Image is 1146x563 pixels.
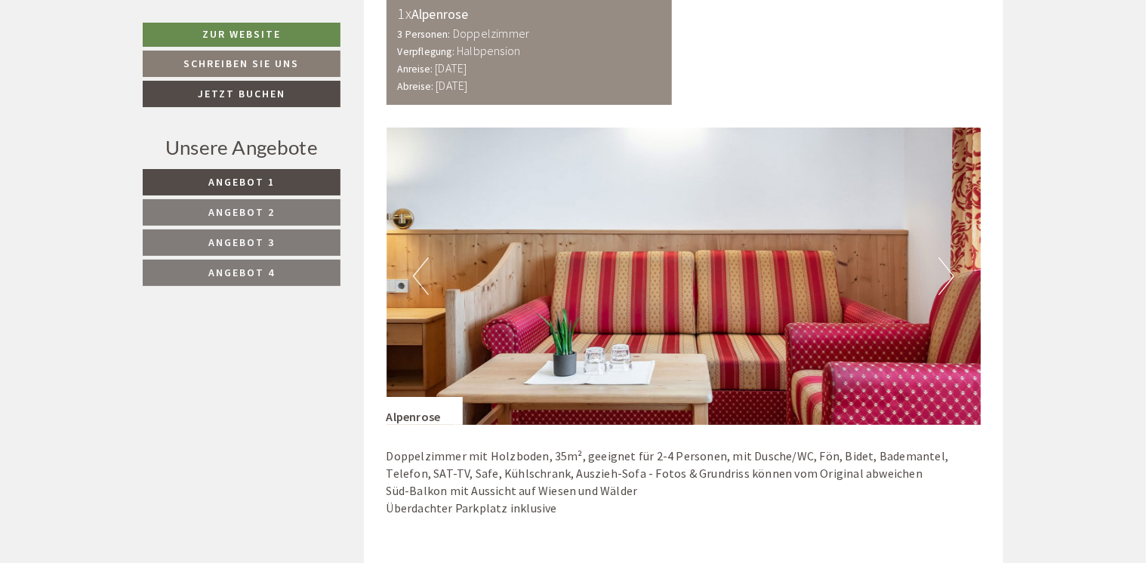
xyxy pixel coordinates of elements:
[208,175,275,189] span: Angebot 1
[436,78,467,93] b: [DATE]
[387,397,464,426] div: Alpenrose
[398,4,411,23] b: 1x
[398,63,433,75] small: Anreise:
[398,28,451,41] small: 3 Personen:
[143,51,340,77] a: Schreiben Sie uns
[435,60,467,75] b: [DATE]
[261,12,334,38] div: Dienstag
[398,3,661,25] div: Alpenrose
[413,257,429,295] button: Previous
[398,45,454,58] small: Verpflegung:
[398,80,434,93] small: Abreise:
[208,235,275,249] span: Angebot 3
[23,74,239,85] small: 13:50
[12,42,247,88] div: Guten Tag, wie können wir Ihnen helfen?
[208,205,275,219] span: Angebot 2
[143,134,340,162] div: Unsere Angebote
[504,398,595,424] button: Senden
[938,257,954,295] button: Next
[457,43,520,58] b: Halbpension
[387,128,981,425] img: image
[143,81,340,107] a: Jetzt buchen
[208,266,275,279] span: Angebot 4
[23,45,239,57] div: [GEOGRAPHIC_DATA]
[143,23,340,47] a: Zur Website
[387,448,981,516] p: Doppelzimmer mit Holzboden, 35m², geeignet für 2-4 Personen, mit Dusche/WC, Fön, Bidet, Bademante...
[453,26,529,41] b: Doppelzimmer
